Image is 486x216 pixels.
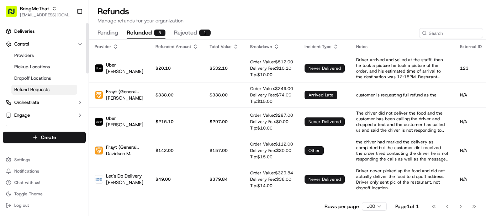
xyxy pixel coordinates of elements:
p: $ 379.84 [210,177,239,182]
p: N/A [460,148,482,153]
div: 1 [199,30,211,36]
div: arrived late [305,91,337,99]
div: never delivered [305,117,345,126]
p: $20.10 [155,65,198,71]
div: Incident Type [305,44,345,49]
button: BringMeThat [20,5,49,12]
p: Uber [106,115,143,122]
div: never delivered [305,64,345,73]
p: Delivery Fee: $ 30.00 [250,148,293,153]
p: Delivery Fee: $ 36.00 [250,177,293,182]
img: Frayt (General Catering) [95,147,103,154]
p: Tip: $ 15.00 [250,99,293,104]
img: Let's Do Delivery [95,175,103,183]
button: Control [3,38,86,50]
button: Create [3,132,86,143]
p: $ 532.10 [210,65,239,71]
button: refunded [127,27,165,39]
p: $338.00 [155,92,198,98]
div: External ID [460,44,482,49]
span: Pickup Locations [14,64,50,70]
span: Orchestrate [14,99,39,106]
a: Deliveries [3,26,86,37]
p: 123 [460,65,482,71]
p: Frayt (General Catering) [106,144,144,151]
p: the driver had marked the delivery as completed but the customer dint received the order tried co... [356,139,449,162]
p: N/A [460,177,482,182]
span: Toggle Theme [14,191,43,197]
p: $215.10 [155,119,198,125]
p: Davidson M. [106,151,144,157]
button: Notifications [3,166,86,176]
button: BringMeThat[EMAIL_ADDRESS][DOMAIN_NAME] [3,3,74,20]
div: Total Value [210,44,239,49]
p: [PERSON_NAME] [106,95,144,101]
p: N/A [460,119,482,125]
button: pending [97,27,118,39]
a: Pickup Locations [11,62,77,72]
div: Notes [356,44,449,49]
p: Order Value: $ 112.00 [250,141,293,147]
h1: Refunds [97,6,477,17]
span: Deliveries [14,28,35,35]
img: Uber [95,64,103,72]
p: Delivery Fee: $ 10.10 [250,65,293,71]
a: Providers [11,51,77,60]
button: Chat with us! [3,178,86,188]
input: Search [419,28,483,38]
span: Control [14,41,29,47]
p: Manage refunds for your organization [97,17,477,24]
div: Breakdown [250,44,293,49]
p: Tip: $ 15.00 [250,154,293,160]
button: Orchestrate [3,97,86,108]
span: Notifications [14,168,39,174]
p: customer is requesting full refund as the [356,92,449,98]
button: Toggle Theme [3,189,86,199]
p: [PERSON_NAME] [106,68,143,75]
p: Let's Do Delivery [106,173,143,179]
p: Tip: $ 14.00 [250,183,293,189]
div: Page 1 of 1 [395,203,419,210]
img: Uber [95,118,103,126]
span: Log out [14,202,29,208]
button: Settings [3,155,86,165]
p: Frayt (General Catering) [106,89,144,95]
p: Order Value: $ 249.00 [250,86,293,91]
span: Dropoff Locations [14,75,51,81]
div: Refunded Amount [155,44,198,49]
p: [PERSON_NAME] [106,179,143,186]
p: Tip: $ 10.00 [250,72,293,78]
a: Dropoff Locations [11,73,77,83]
div: 5 [154,30,165,36]
img: Frayt (General Catering) [95,91,103,99]
span: Chat with us! [14,180,40,185]
p: Driver never picked up the food and did not actually deliver the food to dropoff address. Driver ... [356,168,449,191]
button: Engage [3,110,86,121]
p: $142.00 [155,148,198,153]
a: Analytics [3,122,86,134]
span: Settings [14,157,30,163]
p: Order Value: $ 329.84 [250,170,293,176]
a: Refund Requests [11,85,77,95]
p: Order Value: $ 287.00 [250,112,293,118]
button: [EMAIL_ADDRESS][DOMAIN_NAME] [20,12,71,18]
p: Delivery Fee: $ 74.00 [250,92,293,98]
p: Order Value: $ 512.00 [250,59,293,65]
p: $ 338.00 [210,92,239,98]
span: Providers [14,52,34,59]
p: Uber [106,62,143,68]
p: N/A [460,92,482,98]
div: never delivered [305,175,345,184]
p: $ 297.00 [210,119,239,125]
p: $ 157.00 [210,148,239,153]
button: Log out [3,200,86,210]
p: Delivery Fee: $ 0.00 [250,119,293,125]
div: Provider [95,44,144,49]
p: [PERSON_NAME] [106,122,143,128]
button: rejected [174,27,211,39]
p: $49.00 [155,177,198,182]
div: other [305,146,324,155]
p: Tip: $ 10.00 [250,125,293,131]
